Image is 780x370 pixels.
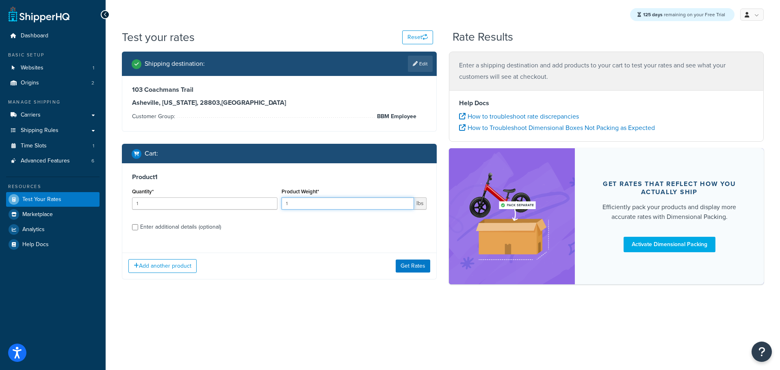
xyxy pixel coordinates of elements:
[22,196,61,203] span: Test Your Rates
[6,183,100,190] div: Resources
[132,86,427,94] h3: 103 Coachmans Trail
[643,11,663,18] strong: 125 days
[643,11,725,18] span: remaining on your Free Trial
[6,28,100,43] a: Dashboard
[132,112,177,121] span: Customer Group:
[414,197,427,210] span: lbs
[6,123,100,138] a: Shipping Rules
[21,32,48,39] span: Dashboard
[6,154,100,169] a: Advanced Features6
[132,173,427,181] h3: Product 1
[145,60,205,67] h2: Shipping destination :
[21,65,43,71] span: Websites
[6,138,100,154] li: Time Slots
[21,143,47,149] span: Time Slots
[22,226,45,233] span: Analytics
[140,221,221,233] div: Enter additional details (optional)
[375,112,416,121] span: BBM Employee
[6,222,100,237] a: Analytics
[459,112,579,121] a: How to troubleshoot rate discrepancies
[594,202,744,222] div: Efficiently pack your products and display more accurate rates with Dimensional Packing.
[752,342,772,362] button: Open Resource Center
[459,60,754,82] p: Enter a shipping destination and add products to your cart to test your rates and see what your c...
[408,56,433,72] a: Edit
[6,237,100,252] a: Help Docs
[459,98,754,108] h4: Help Docs
[6,61,100,76] li: Websites
[6,61,100,76] a: Websites1
[459,123,655,132] a: How to Troubleshoot Dimensional Boxes Not Packing as Expected
[453,31,513,43] h2: Rate Results
[6,207,100,222] a: Marketplace
[22,211,53,218] span: Marketplace
[6,76,100,91] a: Origins2
[594,180,744,196] div: Get rates that reflect how you actually ship
[402,30,433,44] button: Reset
[6,138,100,154] a: Time Slots1
[132,224,138,230] input: Enter additional details (optional)
[282,197,414,210] input: 0.00
[21,127,58,134] span: Shipping Rules
[122,29,195,45] h1: Test your rates
[6,154,100,169] li: Advanced Features
[461,160,563,272] img: feature-image-dim-d40ad3071a2b3c8e08177464837368e35600d3c5e73b18a22c1e4bb210dc32ac.png
[6,192,100,207] a: Test Your Rates
[21,158,70,164] span: Advanced Features
[6,108,100,123] a: Carriers
[132,188,154,195] label: Quantity*
[282,188,319,195] label: Product Weight*
[21,80,39,87] span: Origins
[132,99,427,107] h3: Asheville, [US_STATE], 28803 , [GEOGRAPHIC_DATA]
[396,260,430,273] button: Get Rates
[21,112,41,119] span: Carriers
[6,76,100,91] li: Origins
[93,143,94,149] span: 1
[91,80,94,87] span: 2
[6,99,100,106] div: Manage Shipping
[128,259,197,273] button: Add another product
[91,158,94,164] span: 6
[145,150,158,157] h2: Cart :
[132,197,277,210] input: 0.0
[6,52,100,58] div: Basic Setup
[93,65,94,71] span: 1
[22,241,49,248] span: Help Docs
[624,237,715,252] a: Activate Dimensional Packing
